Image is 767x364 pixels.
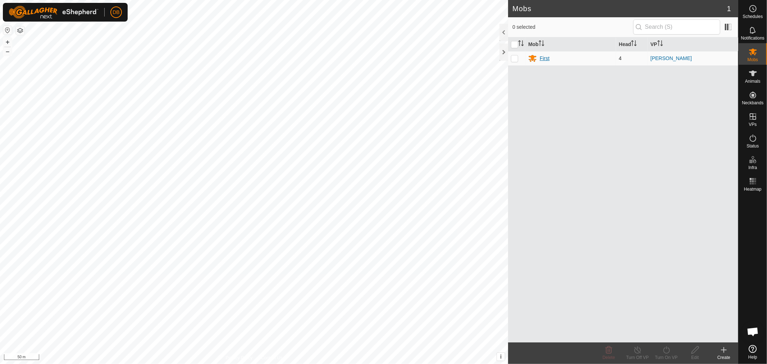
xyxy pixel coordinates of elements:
span: VPs [749,122,757,127]
span: Animals [745,79,761,83]
span: Neckbands [742,101,763,105]
div: Turn On VP [652,354,681,361]
button: i [497,353,505,361]
span: Mobs [748,58,758,62]
span: Schedules [743,14,763,19]
a: Help [739,342,767,362]
div: First [540,55,549,62]
button: Map Layers [16,26,24,35]
button: + [3,38,12,46]
span: i [500,354,502,360]
span: Status [747,144,759,148]
span: Help [748,355,757,359]
a: Contact Us [261,355,282,361]
button: Reset Map [3,26,12,35]
button: – [3,47,12,56]
p-sorticon: Activate to sort [539,41,544,47]
img: Gallagher Logo [9,6,99,19]
div: Turn Off VP [623,354,652,361]
div: Open chat [742,321,764,342]
h2: Mobs [512,4,727,13]
a: Privacy Policy [226,355,253,361]
span: Heatmap [744,187,762,191]
span: 1 [727,3,731,14]
th: Head [616,37,648,51]
p-sorticon: Activate to sort [518,41,524,47]
span: Notifications [741,36,764,40]
th: Mob [525,37,616,51]
span: Delete [603,355,615,360]
span: 0 selected [512,23,633,31]
p-sorticon: Activate to sort [631,41,637,47]
p-sorticon: Activate to sort [657,41,663,47]
div: Edit [681,354,709,361]
div: Create [709,354,738,361]
a: [PERSON_NAME] [650,55,692,61]
span: 4 [619,55,622,61]
input: Search (S) [633,19,720,35]
span: DB [113,9,119,16]
span: Infra [748,165,757,170]
th: VP [648,37,738,51]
